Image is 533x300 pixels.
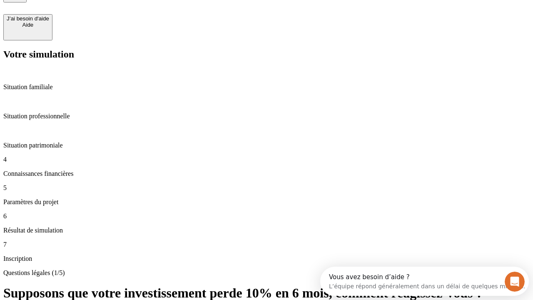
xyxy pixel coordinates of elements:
p: Situation professionnelle [3,112,530,120]
button: J’ai besoin d'aideAide [3,14,52,40]
p: Paramètres du projet [3,198,530,206]
p: Résultat de simulation [3,227,530,234]
p: 5 [3,184,530,192]
p: 7 [3,241,530,248]
iframe: Intercom live chat [505,272,525,292]
h2: Votre simulation [3,49,530,60]
div: J’ai besoin d'aide [7,15,49,22]
div: Vous avez besoin d’aide ? [9,7,205,14]
iframe: Intercom live chat discovery launcher [320,267,529,296]
p: Connaissances financières [3,170,530,177]
p: 4 [3,156,530,163]
div: Ouvrir le Messenger Intercom [3,3,229,26]
p: Situation familiale [3,83,530,91]
p: 6 [3,212,530,220]
p: Inscription [3,255,530,262]
p: Questions légales (1/5) [3,269,530,277]
p: Situation patrimoniale [3,142,530,149]
div: Aide [7,22,49,28]
div: L’équipe répond généralement dans un délai de quelques minutes. [9,14,205,22]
